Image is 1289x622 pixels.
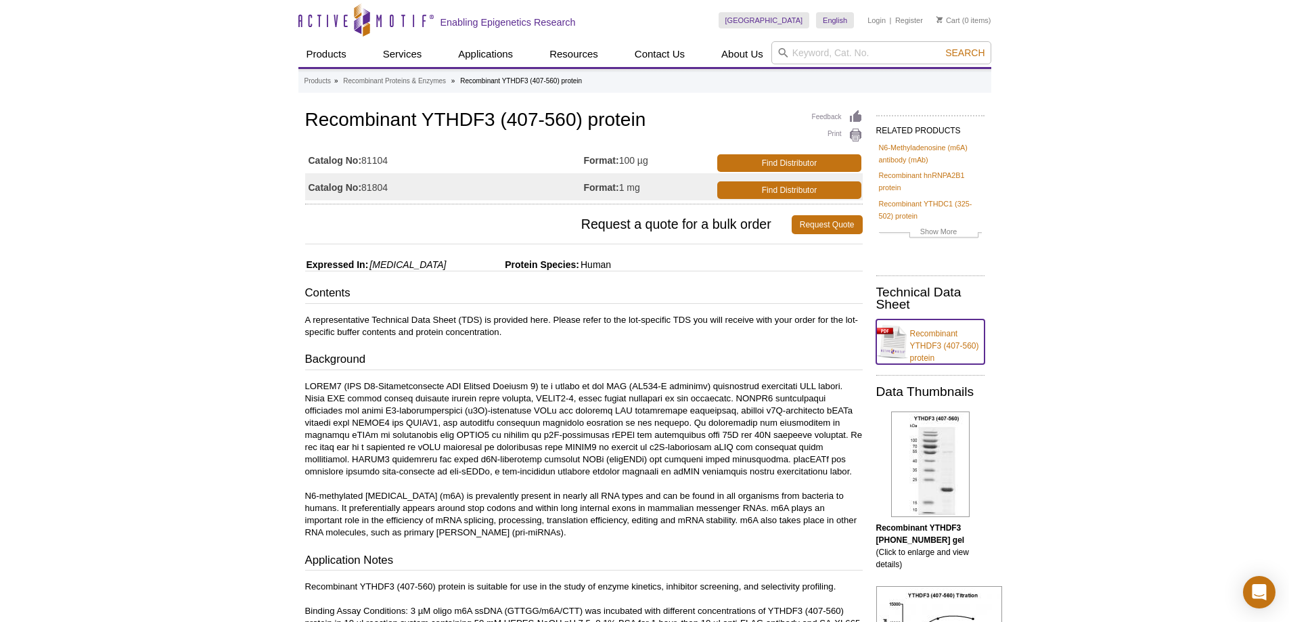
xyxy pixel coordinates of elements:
strong: Catalog No: [309,181,362,194]
a: Show More [879,225,982,241]
li: | [890,12,892,28]
a: Products [304,75,331,87]
h2: Enabling Epigenetics Research [440,16,576,28]
li: (0 items) [936,12,991,28]
a: Print [812,128,863,143]
img: Recombinant YTHDF3 (407-560) SDS PAGE gel [891,412,970,517]
h2: RELATED PRODUCTS [876,115,985,139]
h3: Contents [305,285,863,304]
div: Open Intercom Messenger [1243,576,1275,608]
a: About Us [713,41,771,67]
a: Resources [541,41,606,67]
a: Applications [450,41,521,67]
td: 100 µg [584,146,715,173]
strong: Format: [584,181,619,194]
h3: Background [305,351,863,370]
span: Human [579,259,611,270]
a: Services [375,41,430,67]
a: Recombinant YTHDC1 (325-502) protein [879,198,982,222]
span: Request a quote for a bulk order [305,215,792,234]
span: Protein Species: [449,259,579,270]
li: Recombinant YTHDF3 (407-560) protein [460,77,582,85]
strong: Catalog No: [309,154,362,166]
h2: Technical Data Sheet [876,286,985,311]
span: Expressed In: [305,259,369,270]
a: Find Distributor [717,181,861,199]
a: Recombinant YTHDF3 (407-560) protein [876,319,985,364]
b: Recombinant YTHDF3 [PHONE_NUMBER] gel [876,523,965,545]
h1: Recombinant YTHDF3 (407-560) protein [305,110,863,133]
td: 1 mg [584,173,715,200]
a: N6-Methyladenosine (m6A) antibody (mAb) [879,141,982,166]
a: Recombinant hnRNPA2B1 protein [879,169,982,194]
a: Login [867,16,886,25]
a: [GEOGRAPHIC_DATA] [719,12,810,28]
li: » [334,77,338,85]
a: Find Distributor [717,154,861,172]
li: » [451,77,455,85]
td: 81804 [305,173,584,200]
a: Cart [936,16,960,25]
a: Request Quote [792,215,863,234]
img: Your Cart [936,16,943,23]
a: Products [298,41,355,67]
a: Register [895,16,923,25]
td: 81104 [305,146,584,173]
a: Feedback [812,110,863,125]
h3: Application Notes [305,552,863,571]
h2: Data Thumbnails [876,386,985,398]
a: Contact Us [627,41,693,67]
p: LOREM7 (IPS D8-Sitametconsecte ADI Elitsed Doeiusm 9) te i utlabo et dol MAG (AL534-E adminimv) q... [305,380,863,539]
button: Search [941,47,989,59]
p: A representative Technical Data Sheet (TDS) is provided here. Please refer to the lot-specific TD... [305,314,863,338]
span: Search [945,47,985,58]
a: Recombinant Proteins & Enzymes [343,75,446,87]
a: English [816,12,854,28]
strong: Format: [584,154,619,166]
input: Keyword, Cat. No. [771,41,991,64]
p: (Click to enlarge and view details) [876,522,985,571]
i: [MEDICAL_DATA] [369,259,446,270]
